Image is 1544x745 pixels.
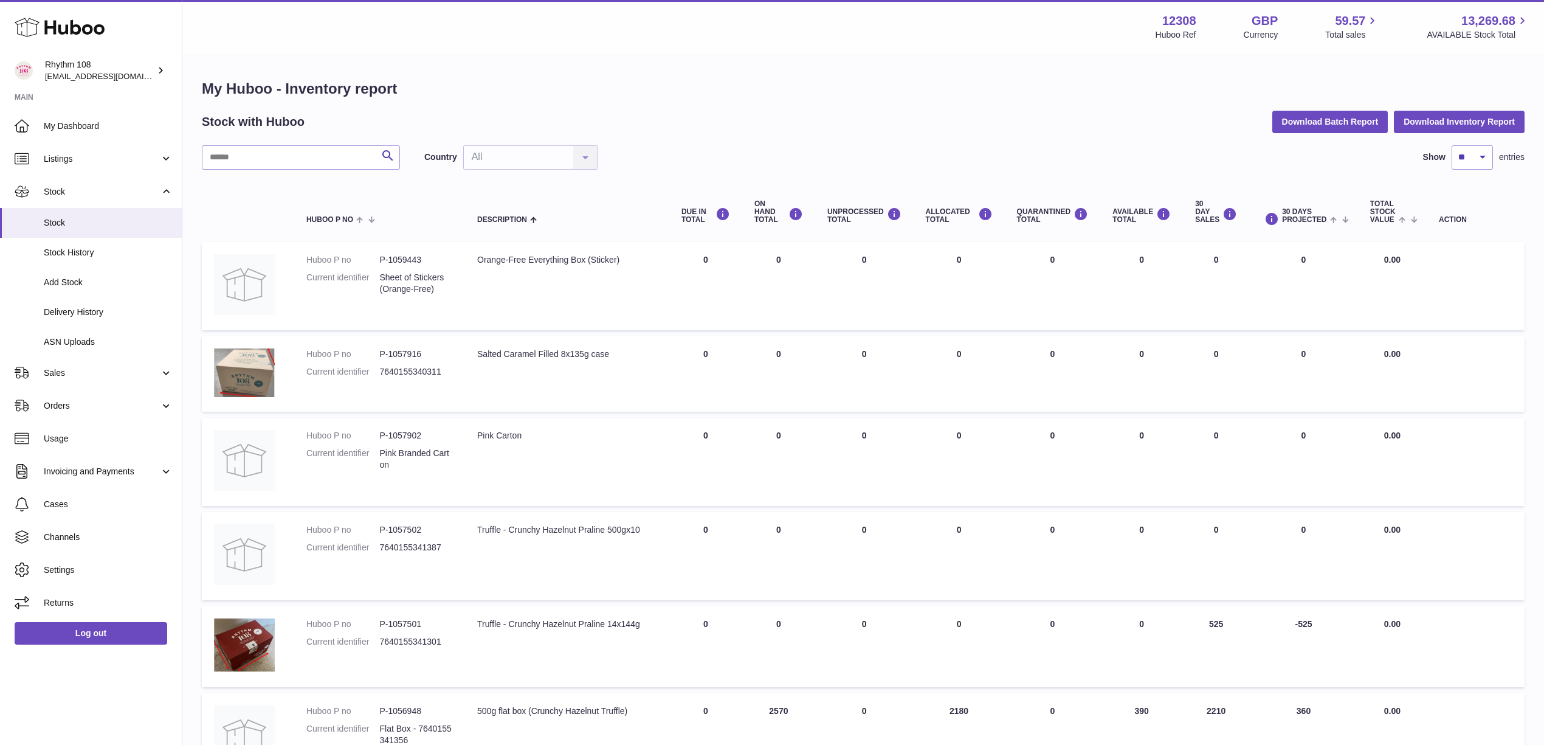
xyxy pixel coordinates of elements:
span: 0.00 [1384,619,1401,629]
td: 0 [1183,242,1249,330]
img: product image [214,430,275,491]
dt: Current identifier [306,272,380,295]
td: 0 [1249,242,1358,330]
td: 0 [742,242,815,330]
td: 0 [669,512,742,600]
span: Listings [44,153,160,165]
span: 0.00 [1384,349,1401,359]
dd: 7640155340311 [379,366,453,378]
span: Delivery History [44,307,173,318]
span: 0.00 [1384,525,1401,535]
a: 59.57 Total sales [1325,13,1379,41]
dd: Sheet of Stickers (Orange-Free) [379,272,453,295]
span: Sales [44,367,160,379]
span: ASN Uploads [44,336,173,348]
span: Description [477,216,527,224]
td: 0 [815,242,914,330]
td: 0 [1100,418,1183,506]
dt: Current identifier [306,542,380,553]
dt: Huboo P no [306,524,380,536]
div: Huboo Ref [1156,29,1196,41]
td: 0 [914,512,1005,600]
div: Pink Carton [477,430,657,442]
span: 0 [1050,431,1055,440]
span: Add Stock [44,277,173,288]
span: 0.00 [1384,431,1401,440]
dd: P-1057501 [379,619,453,630]
span: 0.00 [1384,255,1401,265]
td: 0 [742,606,815,687]
dt: Huboo P no [306,705,380,717]
div: Rhythm 108 [45,59,154,82]
div: Currency [1244,29,1278,41]
span: 59.57 [1335,13,1365,29]
div: 500g flat box (Crunchy Hazelnut Truffle) [477,705,657,717]
span: Huboo P no [306,216,353,224]
button: Download Inventory Report [1394,111,1525,133]
label: Country [424,151,457,163]
span: Invoicing and Payments [44,466,160,477]
div: ON HAND Total [754,200,803,224]
td: 0 [742,418,815,506]
span: Stock [44,186,160,198]
dt: Huboo P no [306,254,380,266]
strong: GBP [1252,13,1278,29]
label: Show [1423,151,1446,163]
td: 0 [815,336,914,412]
dt: Huboo P no [306,619,380,630]
a: 13,269.68 AVAILABLE Stock Total [1427,13,1529,41]
span: Total stock value [1370,200,1396,224]
span: 30 DAYS PROJECTED [1282,208,1326,224]
span: AVAILABLE Stock Total [1427,29,1529,41]
td: 0 [815,606,914,687]
span: Stock History [44,247,173,258]
div: 30 DAY SALES [1195,200,1237,224]
dt: Huboo P no [306,348,380,360]
span: 13,269.68 [1461,13,1515,29]
dd: P-1057502 [379,524,453,536]
span: Total sales [1325,29,1379,41]
div: Truffle - Crunchy Hazelnut Praline 500gx10 [477,524,657,536]
td: 0 [1100,606,1183,687]
div: DUE IN TOTAL [681,207,730,224]
dd: 7640155341387 [379,542,453,553]
div: AVAILABLE Total [1112,207,1171,224]
span: Cases [44,499,173,510]
span: 0 [1050,619,1055,629]
dd: P-1057902 [379,430,453,442]
div: QUARANTINED Total [1017,207,1089,224]
div: Truffle - Crunchy Hazelnut Praline 14x144g [477,619,657,630]
span: 0.00 [1384,706,1401,716]
dt: Huboo P no [306,430,380,442]
td: 0 [815,512,914,600]
div: Action [1439,216,1512,224]
span: Usage [44,433,173,445]
div: UNPROCESSED Total [827,207,901,224]
td: -525 [1249,606,1358,687]
td: 0 [742,512,815,600]
span: entries [1499,151,1525,163]
span: My Dashboard [44,120,173,132]
td: 0 [669,418,742,506]
td: 0 [1100,512,1183,600]
span: 0 [1050,349,1055,359]
img: product image [214,619,275,672]
td: 0 [1183,336,1249,412]
strong: 12308 [1162,13,1196,29]
button: Download Batch Report [1272,111,1388,133]
dt: Current identifier [306,448,380,471]
td: 0 [742,336,815,412]
td: 0 [914,606,1005,687]
h1: My Huboo - Inventory report [202,79,1525,99]
span: Channels [44,532,173,543]
td: 0 [1249,512,1358,600]
span: 0 [1050,706,1055,716]
span: Stock [44,217,173,229]
dt: Current identifier [306,366,380,378]
span: 0 [1050,255,1055,265]
span: Returns [44,597,173,609]
td: 525 [1183,606,1249,687]
dt: Current identifier [306,636,380,648]
dd: P-1059443 [379,254,453,266]
td: 0 [1249,418,1358,506]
